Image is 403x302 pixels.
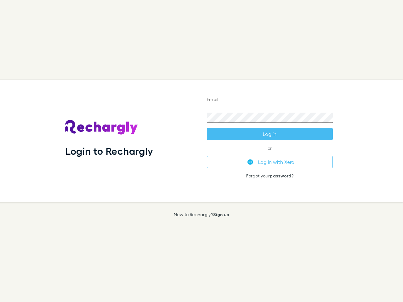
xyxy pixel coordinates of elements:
a: Sign up [213,212,229,217]
img: Rechargly's Logo [65,120,138,135]
img: Xero's logo [247,159,253,165]
p: Forgot your ? [207,173,333,178]
button: Log in [207,128,333,140]
h1: Login to Rechargly [65,145,153,157]
p: New to Rechargly? [174,212,230,217]
a: password [270,173,291,178]
button: Log in with Xero [207,156,333,168]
